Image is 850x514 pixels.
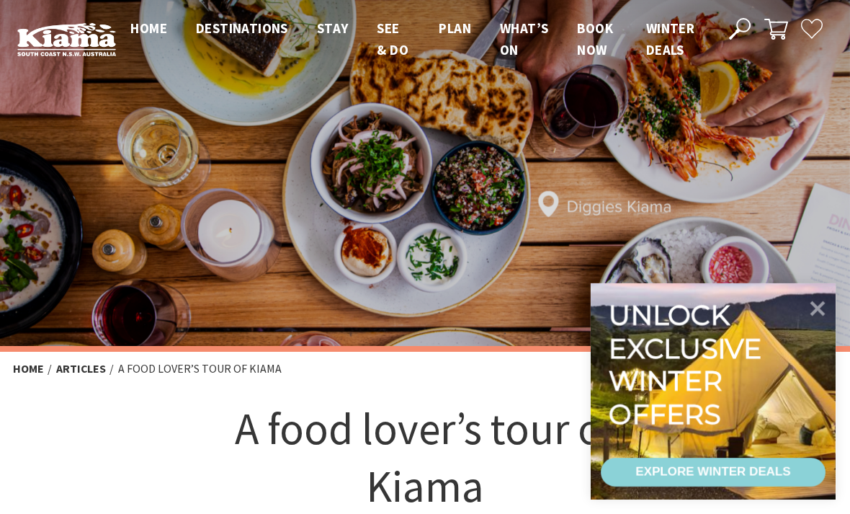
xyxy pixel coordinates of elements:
[118,360,282,378] li: A food lover’s tour of Kiama
[17,22,116,56] img: Kiama Logo
[317,19,349,37] span: Stay
[500,19,548,58] span: What’s On
[13,361,44,376] a: Home
[439,19,471,37] span: Plan
[130,19,167,37] span: Home
[646,19,694,58] span: Winter Deals
[609,299,768,430] div: Unlock exclusive winter offers
[377,19,408,58] span: See & Do
[116,17,712,61] nav: Main Menu
[196,19,288,37] span: Destinations
[577,19,613,58] span: Book now
[601,458,826,487] a: EXPLORE WINTER DEALS
[56,361,106,376] a: Articles
[635,458,790,487] div: EXPLORE WINTER DEALS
